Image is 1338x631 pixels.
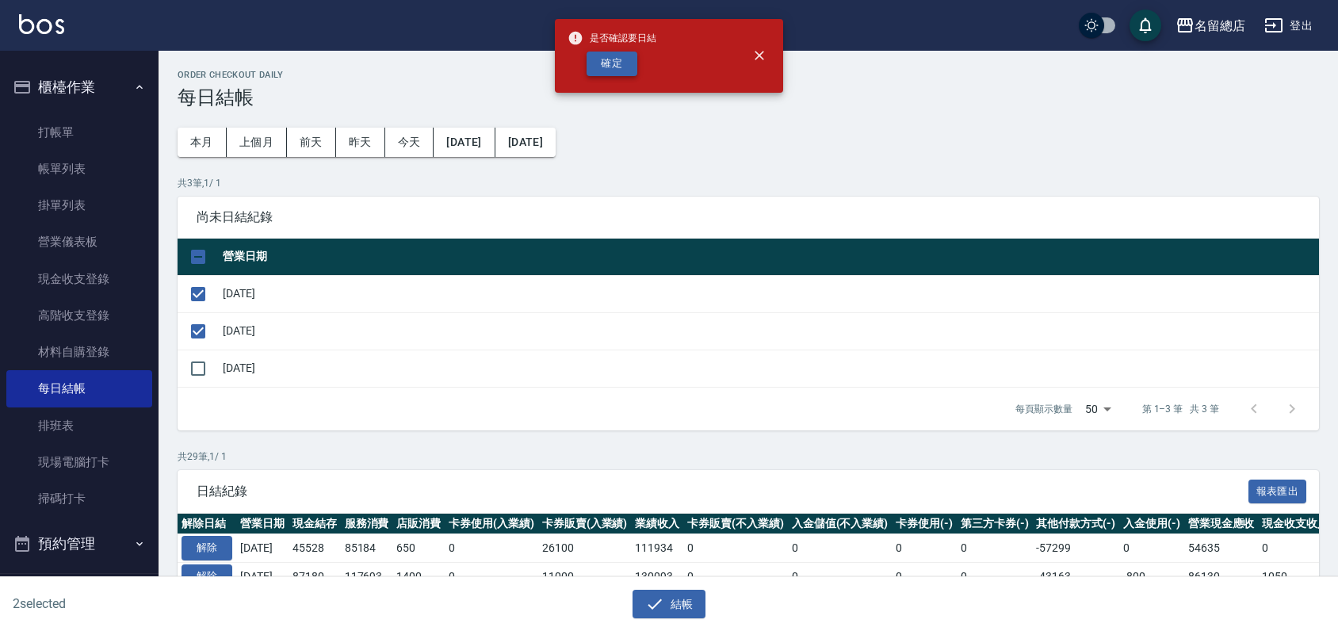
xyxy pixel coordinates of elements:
[445,534,538,563] td: 0
[631,563,683,591] td: 130093
[289,563,341,591] td: 87180
[227,128,287,157] button: 上個月
[434,128,495,157] button: [DATE]
[6,407,152,444] a: 排班表
[892,563,957,591] td: 0
[1130,10,1161,41] button: save
[683,514,788,534] th: 卡券販賣(不入業績)
[1032,514,1119,534] th: 其他付款方式(-)
[178,70,1319,80] h2: Order checkout daily
[6,114,152,151] a: 打帳單
[197,484,1248,499] span: 日結紀錄
[1258,534,1332,563] td: 0
[6,67,152,108] button: 櫃檯作業
[289,514,341,534] th: 現金結存
[219,312,1319,350] td: [DATE]
[6,370,152,407] a: 每日結帳
[1032,534,1119,563] td: -57299
[341,514,393,534] th: 服務消費
[289,534,341,563] td: 45528
[538,563,632,591] td: 11000
[6,187,152,224] a: 掛單列表
[957,563,1033,591] td: 0
[1258,11,1319,40] button: 登出
[1119,534,1184,563] td: 0
[178,176,1319,190] p: 共 3 筆, 1 / 1
[683,534,788,563] td: 0
[336,128,385,157] button: 昨天
[6,224,152,260] a: 營業儀表板
[742,38,777,73] button: close
[568,30,656,46] span: 是否確認要日結
[633,590,706,619] button: 結帳
[495,128,556,157] button: [DATE]
[1079,388,1117,430] div: 50
[341,563,393,591] td: 117693
[445,514,538,534] th: 卡券使用(入業績)
[6,523,152,564] button: 預約管理
[788,514,893,534] th: 入金儲值(不入業績)
[197,209,1300,225] span: 尚未日結紀錄
[6,564,152,606] button: 報表及分析
[182,564,232,589] button: 解除
[178,449,1319,464] p: 共 29 筆, 1 / 1
[392,563,445,591] td: 1400
[219,350,1319,387] td: [DATE]
[236,514,289,534] th: 營業日期
[1248,480,1307,504] button: 報表匯出
[182,536,232,560] button: 解除
[1184,534,1259,563] td: 54635
[957,534,1033,563] td: 0
[957,514,1033,534] th: 第三方卡券(-)
[6,334,152,370] a: 材料自購登錄
[19,14,64,34] img: Logo
[683,563,788,591] td: 0
[1258,514,1332,534] th: 現金收支收入
[1184,514,1259,534] th: 營業現金應收
[1248,483,1307,498] a: 報表匯出
[1184,563,1259,591] td: 86130
[538,534,632,563] td: 26100
[219,275,1319,312] td: [DATE]
[236,534,289,563] td: [DATE]
[788,534,893,563] td: 0
[392,534,445,563] td: 650
[6,480,152,517] a: 掃碼打卡
[1142,402,1219,416] p: 第 1–3 筆 共 3 筆
[6,297,152,334] a: 高階收支登錄
[178,128,227,157] button: 本月
[13,594,331,614] h6: 2 selected
[385,128,434,157] button: 今天
[1015,402,1072,416] p: 每頁顯示數量
[1195,16,1245,36] div: 名留總店
[631,514,683,534] th: 業績收入
[236,563,289,591] td: [DATE]
[287,128,336,157] button: 前天
[1119,563,1184,591] td: -800
[1258,563,1332,591] td: 1050
[1169,10,1252,42] button: 名留總店
[631,534,683,563] td: 111934
[1032,563,1119,591] td: -43163
[6,151,152,187] a: 帳單列表
[788,563,893,591] td: 0
[892,514,957,534] th: 卡券使用(-)
[219,239,1319,276] th: 營業日期
[6,444,152,480] a: 現場電腦打卡
[587,52,637,76] button: 確定
[6,261,152,297] a: 現金收支登錄
[341,534,393,563] td: 85184
[178,86,1319,109] h3: 每日結帳
[178,514,236,534] th: 解除日結
[892,534,957,563] td: 0
[392,514,445,534] th: 店販消費
[538,514,632,534] th: 卡券販賣(入業績)
[1119,514,1184,534] th: 入金使用(-)
[445,563,538,591] td: 0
